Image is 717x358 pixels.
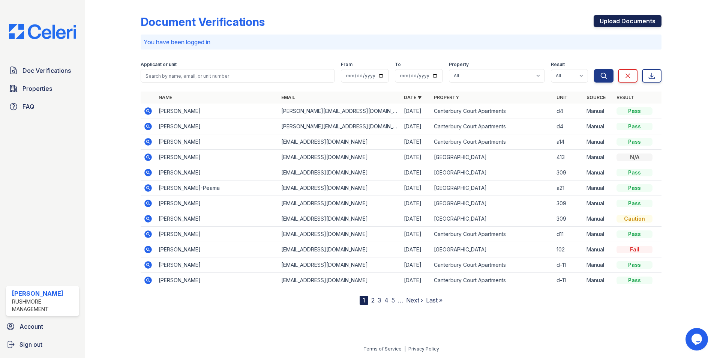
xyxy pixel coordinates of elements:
[395,62,401,68] label: To
[401,242,431,257] td: [DATE]
[141,15,265,29] div: Document Verifications
[278,165,401,181] td: [EMAIL_ADDRESS][DOMAIN_NAME]
[583,134,613,150] td: Manual
[431,150,553,165] td: [GEOGRAPHIC_DATA]
[159,95,172,100] a: Name
[401,134,431,150] td: [DATE]
[22,84,52,93] span: Properties
[431,165,553,181] td: [GEOGRAPHIC_DATA]
[553,211,583,227] td: 309
[583,211,613,227] td: Manual
[156,257,278,273] td: [PERSON_NAME]
[553,196,583,211] td: 309
[3,24,82,39] img: CE_Logo_Blue-a8612792a0a2168367f1c8372b55b34899dd931a85d93a1a3d3e32e68fde9ad4.png
[401,150,431,165] td: [DATE]
[156,150,278,165] td: [PERSON_NAME]
[401,104,431,119] td: [DATE]
[141,62,177,68] label: Applicant or unit
[391,296,395,304] a: 5
[553,134,583,150] td: a14
[378,296,381,304] a: 3
[553,104,583,119] td: d4
[553,273,583,288] td: d-11
[19,322,43,331] span: Account
[278,150,401,165] td: [EMAIL_ADDRESS][DOMAIN_NAME]
[553,119,583,134] td: d4
[401,165,431,181] td: [DATE]
[406,296,423,304] a: Next ›
[398,296,403,305] span: …
[156,211,278,227] td: [PERSON_NAME]
[401,181,431,196] td: [DATE]
[156,119,278,134] td: [PERSON_NAME]
[278,119,401,134] td: [PERSON_NAME][EMAIL_ADDRESS][DOMAIN_NAME]
[616,277,652,284] div: Pass
[401,196,431,211] td: [DATE]
[616,138,652,146] div: Pass
[278,181,401,196] td: [EMAIL_ADDRESS][DOMAIN_NAME]
[431,181,553,196] td: [GEOGRAPHIC_DATA]
[141,69,335,83] input: Search by name, email, or unit number
[616,230,652,238] div: Pass
[583,119,613,134] td: Manual
[156,273,278,288] td: [PERSON_NAME]
[586,95,606,100] a: Source
[551,62,565,68] label: Result
[401,273,431,288] td: [DATE]
[360,296,368,305] div: 1
[431,104,553,119] td: Canterbury Court Apartments
[401,119,431,134] td: [DATE]
[616,184,652,192] div: Pass
[371,296,375,304] a: 2
[278,134,401,150] td: [EMAIL_ADDRESS][DOMAIN_NAME]
[553,165,583,181] td: 309
[3,337,82,352] a: Sign out
[431,227,553,242] td: Canterbury Court Apartments
[156,165,278,181] td: [PERSON_NAME]
[583,165,613,181] td: Manual
[156,196,278,211] td: [PERSON_NAME]
[156,134,278,150] td: [PERSON_NAME]
[616,169,652,176] div: Pass
[434,95,459,100] a: Property
[616,261,652,269] div: Pass
[6,63,79,78] a: Doc Verifications
[341,62,352,68] label: From
[594,15,661,27] a: Upload Documents
[553,257,583,273] td: d-11
[616,246,652,253] div: Fail
[616,215,652,223] div: Caution
[583,273,613,288] td: Manual
[616,107,652,115] div: Pass
[281,95,295,100] a: Email
[583,104,613,119] td: Manual
[431,196,553,211] td: [GEOGRAPHIC_DATA]
[156,104,278,119] td: [PERSON_NAME]
[278,273,401,288] td: [EMAIL_ADDRESS][DOMAIN_NAME]
[583,181,613,196] td: Manual
[363,346,402,352] a: Terms of Service
[278,257,401,273] td: [EMAIL_ADDRESS][DOMAIN_NAME]
[144,38,658,47] p: You have been logged in
[278,104,401,119] td: [PERSON_NAME][EMAIL_ADDRESS][DOMAIN_NAME]
[616,123,652,130] div: Pass
[583,196,613,211] td: Manual
[401,227,431,242] td: [DATE]
[616,153,652,161] div: N/A
[404,346,406,352] div: |
[22,102,34,111] span: FAQ
[616,200,652,207] div: Pass
[404,95,422,100] a: Date ▼
[156,181,278,196] td: [PERSON_NAME]-Peama
[22,66,71,75] span: Doc Verifications
[156,227,278,242] td: [PERSON_NAME]
[583,150,613,165] td: Manual
[6,81,79,96] a: Properties
[556,95,568,100] a: Unit
[553,242,583,257] td: 102
[401,211,431,227] td: [DATE]
[156,242,278,257] td: [PERSON_NAME]
[431,134,553,150] td: Canterbury Court Apartments
[3,319,82,334] a: Account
